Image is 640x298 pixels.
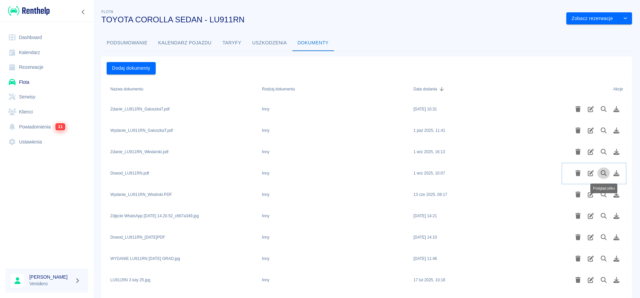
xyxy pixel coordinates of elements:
[217,35,247,51] button: Taryfy
[413,149,445,155] div: 1 wrz 2025, 16:13
[5,5,50,16] a: Renthelp logo
[110,149,168,155] div: Zdanie_LU911RN_Włodarski.pdf
[590,184,617,193] div: Podgląd pliku
[437,84,446,94] button: Sort
[584,146,597,158] button: Edytuj rodzaj dokumentu
[29,280,72,287] p: Venidero
[413,170,445,176] div: 1 wrz 2025, 10:07
[247,35,292,51] button: Uszkodzenia
[29,274,72,280] h6: [PERSON_NAME]
[610,146,623,158] button: Pobierz plik
[5,30,88,45] a: Dashboard
[5,75,88,90] a: Flota
[572,210,585,222] button: Usuń plik
[584,125,597,136] button: Edytuj rodzaj dokumentu
[613,80,623,98] div: Akcje
[110,127,173,133] div: Wydanie_LU911RN_GaluszkaT.pdf
[572,253,585,264] button: Usuń plik
[110,192,172,198] div: Wydanie_LU911RN_Wlodrski.PDF
[584,232,597,243] button: Edytuj rodzaj dokumentu
[78,8,88,16] button: Zwiń nawigację
[572,232,585,243] button: Usuń plik
[597,253,610,264] button: Podgląd pliku
[597,125,610,136] button: Podgląd pliku
[262,256,270,262] div: Inny
[413,277,445,283] div: 17 lut 2025, 10:18
[413,256,437,262] div: 3 mar 2025, 11:46
[597,189,610,200] button: Podgląd pliku
[584,103,597,115] button: Edytuj rodzaj dokumentu
[610,103,623,115] button: Pobierz plik
[8,5,50,16] img: Renthelp logo
[110,170,149,176] div: Dowod_LU911RN.pdf
[572,168,585,179] button: Usuń plik
[262,234,270,240] div: Inny
[597,146,610,158] button: Podgląd pliku
[413,192,447,198] div: 13 cze 2025, 08:17
[101,35,153,51] button: Podsumowanie
[110,213,199,219] div: Zdjęcie WhatsApp 2025-03-28 o 14.20.52_c667a349.jpg
[584,168,597,179] button: Edytuj rodzaj dokumentu
[107,80,259,98] div: Nazwa dokumentu
[110,277,150,283] div: LU911RN 3 luty 25.jpg
[101,10,113,14] span: Flota
[610,274,623,286] button: Pobierz plik
[262,192,270,198] div: Inny
[566,12,619,25] button: Zobacz rezerwacje
[597,168,610,179] button: Podgląd pliku
[5,60,88,75] a: Rezerwacje
[610,232,623,243] button: Pobierz plik
[110,80,143,98] div: Nazwa dokumentu
[610,125,623,136] button: Pobierz plik
[572,103,585,115] button: Usuń plik
[262,170,270,176] div: Inny
[597,103,610,115] button: Podgląd pliku
[562,80,626,98] div: Akcje
[572,146,585,158] button: Usuń plik
[5,45,88,60] a: Kalendarz
[153,35,217,51] button: Kalendarz pojazdu
[572,274,585,286] button: Usuń plik
[413,80,437,98] div: Data dodania
[55,123,65,130] span: 11
[619,12,632,25] button: drop-down
[610,168,623,179] button: Pobierz plik
[413,106,437,112] div: 13 paź 2025, 10:31
[262,213,270,219] div: Inny
[5,119,88,134] a: Powiadomienia11
[110,106,170,112] div: Zdanie_LU911RN_GaluszkaT.pdf
[262,80,295,98] div: Rodzaj dokumentu
[610,189,623,200] button: Pobierz plik
[262,277,270,283] div: Inny
[262,127,270,133] div: Inny
[584,210,597,222] button: Edytuj rodzaj dokumentu
[610,253,623,264] button: Pobierz plik
[107,62,156,74] button: Dodaj dokumenty
[413,213,437,219] div: 28 mar 2025, 14:21
[5,134,88,150] a: Ustawienia
[597,232,610,243] button: Podgląd pliku
[259,80,410,98] div: Rodzaj dokumentu
[610,210,623,222] button: Pobierz plik
[597,210,610,222] button: Podgląd pliku
[584,189,597,200] button: Edytuj rodzaj dokumentu
[110,256,180,262] div: WYDANIE LU911RN 3.03.2025 GRAD.jpg
[5,89,88,104] a: Serwisy
[292,35,334,51] button: Dokumenty
[101,15,561,24] h3: TOYOTA COROLLA SEDAN - LU911RN
[262,106,270,112] div: Inny
[572,189,585,200] button: Usuń plik
[410,80,562,98] div: Data dodania
[262,149,270,155] div: Inny
[110,234,165,240] div: Dowod_LU911RN_2025-03-28.PDF
[572,125,585,136] button: Usuń plik
[584,253,597,264] button: Edytuj rodzaj dokumentu
[5,104,88,119] a: Klienci
[597,274,610,286] button: Podgląd pliku
[413,234,437,240] div: 28 mar 2025, 14:10
[584,274,597,286] button: Edytuj rodzaj dokumentu
[413,127,445,133] div: 1 paź 2025, 11:41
